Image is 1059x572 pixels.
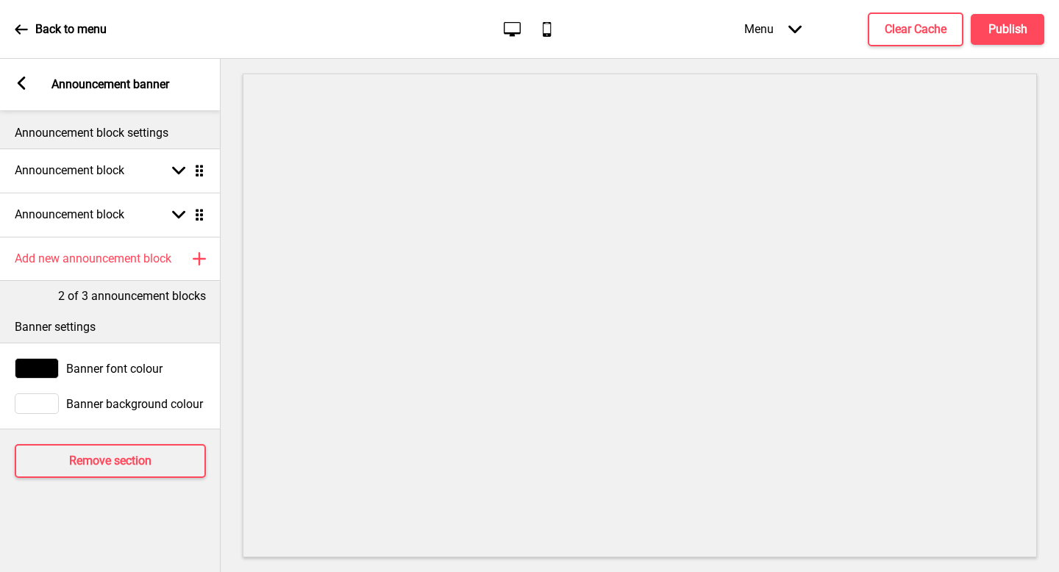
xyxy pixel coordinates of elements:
[15,358,206,379] div: Banner font colour
[730,7,816,51] div: Menu
[15,207,124,223] h4: Announcement block
[868,12,963,46] button: Clear Cache
[15,444,206,478] button: Remove section
[66,362,163,376] span: Banner font colour
[885,21,946,37] h4: Clear Cache
[15,393,206,414] div: Banner background colour
[58,288,206,304] p: 2 of 3 announcement blocks
[988,21,1027,37] h4: Publish
[35,21,107,37] p: Back to menu
[69,453,151,469] h4: Remove section
[15,10,107,49] a: Back to menu
[15,125,206,141] p: Announcement block settings
[15,319,206,335] p: Banner settings
[51,76,169,93] p: Announcement banner
[971,14,1044,45] button: Publish
[66,397,203,411] span: Banner background colour
[15,162,124,179] h4: Announcement block
[15,251,171,267] h4: Add new announcement block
